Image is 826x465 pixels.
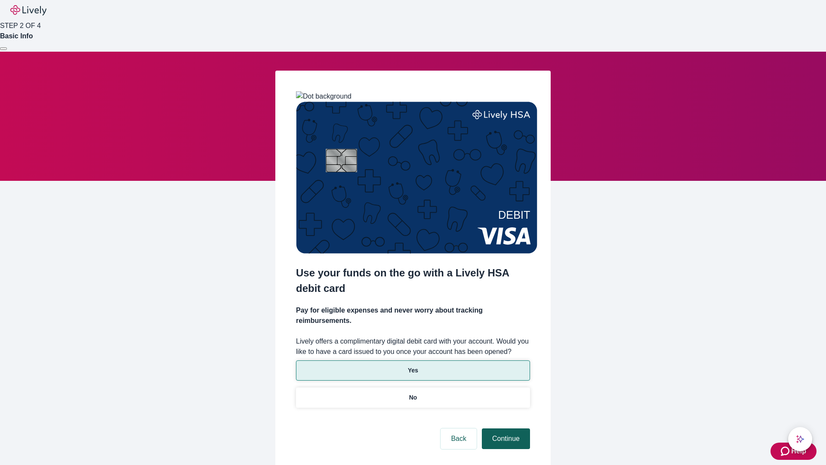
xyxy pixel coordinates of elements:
img: Lively [10,5,46,15]
button: chat [788,427,812,451]
h4: Pay for eligible expenses and never worry about tracking reimbursements. [296,305,530,326]
button: Continue [482,428,530,449]
img: Dot background [296,91,351,102]
svg: Zendesk support icon [781,446,791,456]
button: No [296,387,530,408]
p: Yes [408,366,418,375]
img: Debit card [296,102,537,254]
p: No [409,393,417,402]
svg: Lively AI Assistant [796,435,804,443]
button: Back [441,428,477,449]
span: Help [791,446,806,456]
button: Zendesk support iconHelp [771,443,817,460]
label: Lively offers a complimentary digital debit card with your account. Would you like to have a card... [296,336,530,357]
button: Yes [296,360,530,381]
h2: Use your funds on the go with a Lively HSA debit card [296,265,530,296]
